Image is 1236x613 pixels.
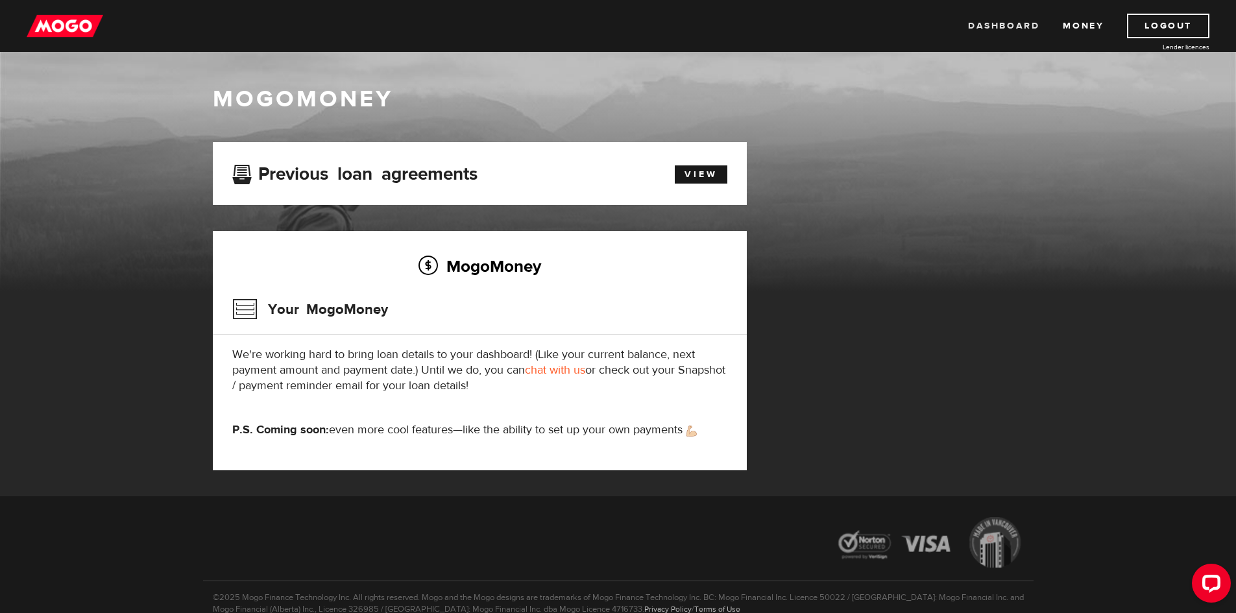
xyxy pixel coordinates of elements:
a: Money [1063,14,1104,38]
h2: MogoMoney [232,252,727,280]
a: Dashboard [968,14,1039,38]
h1: MogoMoney [213,86,1024,113]
a: View [675,165,727,184]
img: legal-icons-92a2ffecb4d32d839781d1b4e4802d7b.png [826,507,1034,581]
img: mogo_logo-11ee424be714fa7cbb0f0f49df9e16ec.png [27,14,103,38]
img: strong arm emoji [686,426,697,437]
iframe: LiveChat chat widget [1181,559,1236,613]
a: chat with us [525,363,585,378]
strong: P.S. Coming soon: [232,422,329,437]
p: even more cool features—like the ability to set up your own payments [232,422,727,438]
a: Lender licences [1112,42,1209,52]
p: We're working hard to bring loan details to your dashboard! (Like your current balance, next paym... [232,347,727,394]
h3: Your MogoMoney [232,293,388,326]
h3: Previous loan agreements [232,163,478,180]
a: Logout [1127,14,1209,38]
